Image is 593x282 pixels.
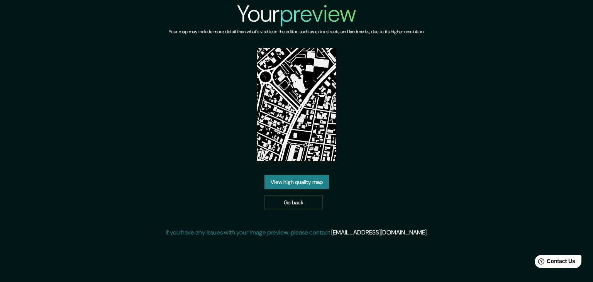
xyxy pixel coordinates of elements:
h6: Your map may include more detail than what's visible in the editor, such as extra streets and lan... [169,28,424,36]
a: [EMAIL_ADDRESS][DOMAIN_NAME] [331,228,427,236]
iframe: Help widget launcher [524,252,585,274]
img: created-map-preview [257,48,337,161]
a: Go back [264,195,323,210]
p: If you have any issues with your image preview, please contact . [166,228,428,237]
a: View high quality map [264,175,329,189]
